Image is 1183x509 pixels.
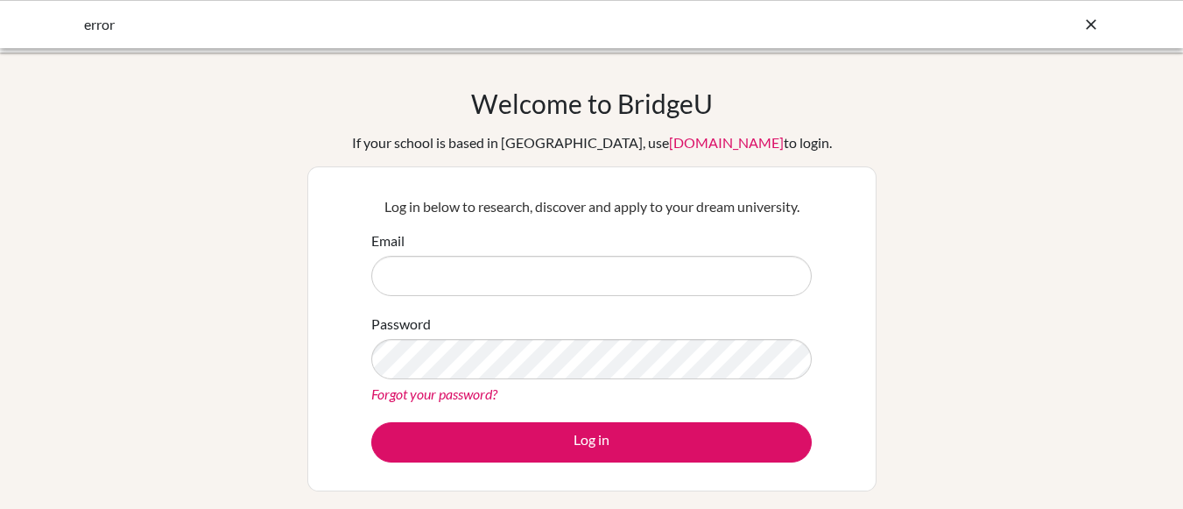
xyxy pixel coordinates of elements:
div: If your school is based in [GEOGRAPHIC_DATA], use to login. [352,132,832,153]
h1: Welcome to BridgeU [471,88,713,119]
a: Forgot your password? [371,385,497,402]
label: Password [371,314,431,335]
a: [DOMAIN_NAME] [669,134,784,151]
div: error [84,14,837,35]
button: Log in [371,422,812,463]
p: Log in below to research, discover and apply to your dream university. [371,196,812,217]
label: Email [371,230,405,251]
